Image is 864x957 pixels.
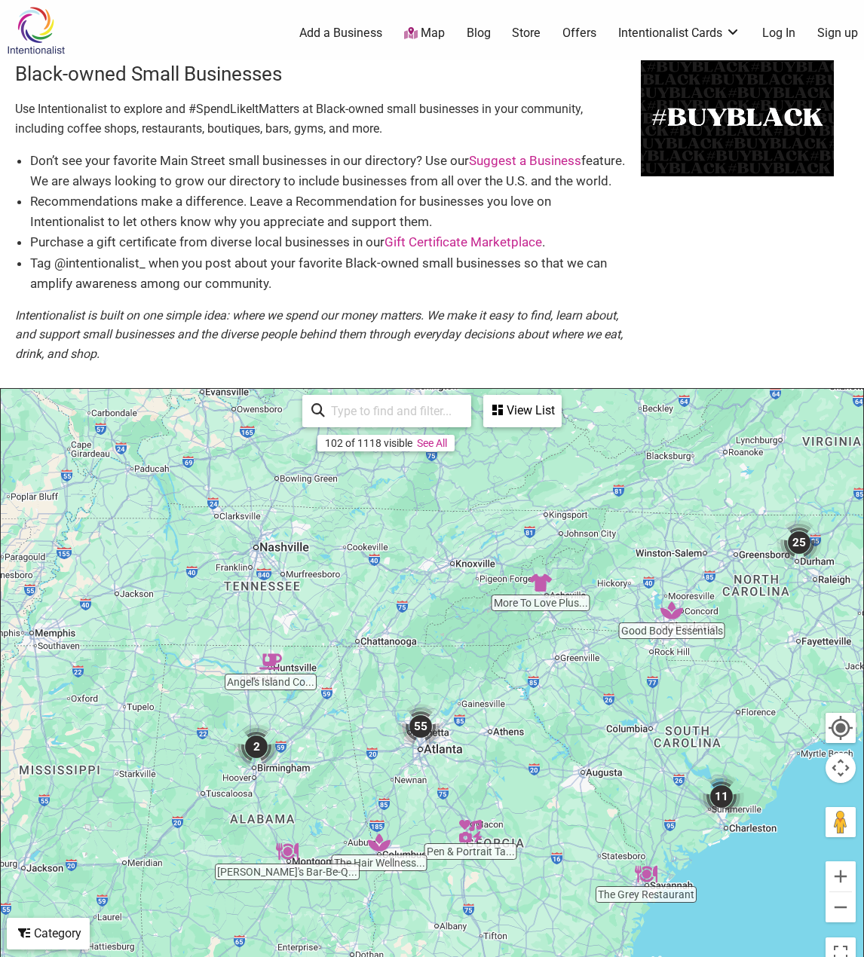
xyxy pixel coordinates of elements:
div: Angel's Island Coffee [259,650,282,673]
a: Gift Certificate Marketplace [385,234,542,249]
a: Store [512,25,541,41]
div: 11 [699,774,744,819]
a: Blog [467,25,491,41]
div: More To Love Plus Size Consignment [529,571,552,594]
a: Offers [562,25,596,41]
div: 2 [234,724,279,769]
div: Good Body Essentials [660,599,683,622]
button: Map camera controls [826,753,856,783]
li: Tag @intentionalist_ when you post about your favorite Black-owned small businesses so that we ca... [30,253,626,294]
li: Recommendations make a difference. Leave a Recommendation for businesses you love on Intentionali... [30,191,626,232]
div: Type to search and filter [302,395,471,427]
button: Zoom out [826,892,856,922]
div: Filter by category [7,918,90,949]
div: Pen & Portrait Tattoos [459,820,482,842]
div: Category [8,919,88,948]
a: Sign up [817,25,858,41]
button: Zoom in [826,861,856,891]
h3: Black-owned Small Businesses [15,60,626,87]
a: Add a Business [299,25,382,41]
li: Don’t see your favorite Main Street small businesses in our directory? Use our feature. We are al... [30,151,626,191]
img: BuyBlack-500x300-1.png [641,60,835,176]
input: Type to find and filter... [325,396,462,426]
a: See All [417,437,447,449]
em: Intentionalist is built on one simple idea: where we spend our money matters. We make it easy to ... [15,308,623,361]
div: 25 [777,520,822,565]
div: 55 [398,704,443,749]
a: Log In [762,25,795,41]
p: Use Intentionalist to explore and #SpendLikeItMatters at Black-owned small businesses in your com... [15,99,626,138]
div: The Grey Restaurant [635,863,657,885]
button: Your Location [826,713,856,743]
div: See a list of the visible businesses [483,395,562,427]
a: Suggest a Business [469,153,581,168]
div: View List [485,396,560,425]
div: Brenda's Bar-Be-Que Pit [276,840,299,863]
div: The Hair Wellness Group [368,831,391,854]
a: Intentionalist Cards [618,25,740,41]
li: Purchase a gift certificate from diverse local businesses in our . [30,232,626,252]
a: Map [404,25,445,42]
button: Drag Pegman onto the map to open Street View [826,807,856,837]
div: 102 of 1118 visible [325,437,412,449]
